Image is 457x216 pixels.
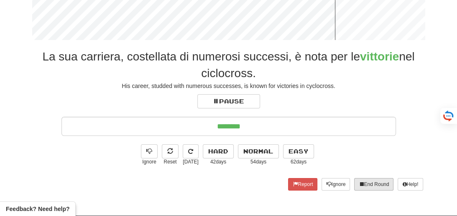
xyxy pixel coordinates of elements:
[283,158,314,166] small: 62 days
[32,82,425,90] div: His career, studded with numerous successes, is known for victories in cyclocross.
[322,178,350,191] button: Ignore
[213,98,244,105] span: Pause
[283,144,314,158] button: Easy
[197,94,260,108] button: Pause
[354,178,393,191] button: End Round
[203,144,234,158] button: Hard
[238,144,279,158] button: Normal
[32,48,425,82] div: La sua carriera, costellata di numerosi successi, è nota per le nel ciclocross.
[238,158,279,166] small: 54 days
[183,158,199,166] small: [DATE]
[398,178,423,191] button: Help!
[162,158,179,166] small: Reset
[203,158,234,166] small: 42 days
[288,178,317,191] button: Report
[6,205,69,213] span: Open feedback widget
[141,158,158,166] small: Ignore
[360,50,399,63] span: vittorie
